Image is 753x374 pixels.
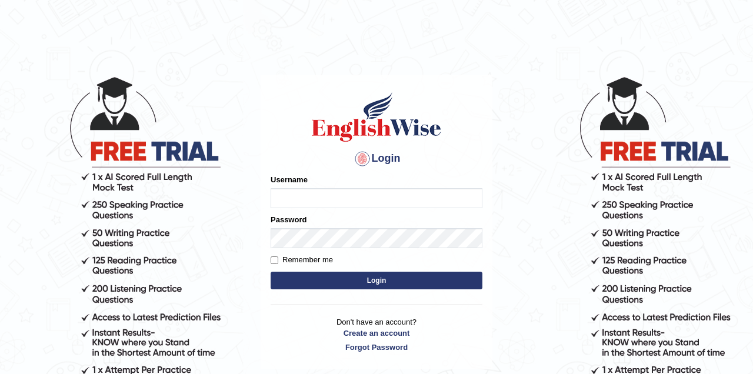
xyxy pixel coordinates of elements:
button: Login [271,272,482,289]
p: Don't have an account? [271,316,482,353]
input: Remember me [271,256,278,264]
label: Remember me [271,254,333,266]
a: Forgot Password [271,342,482,353]
img: Logo of English Wise sign in for intelligent practice with AI [309,91,444,143]
h4: Login [271,149,482,168]
a: Create an account [271,328,482,339]
label: Password [271,214,306,225]
label: Username [271,174,308,185]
